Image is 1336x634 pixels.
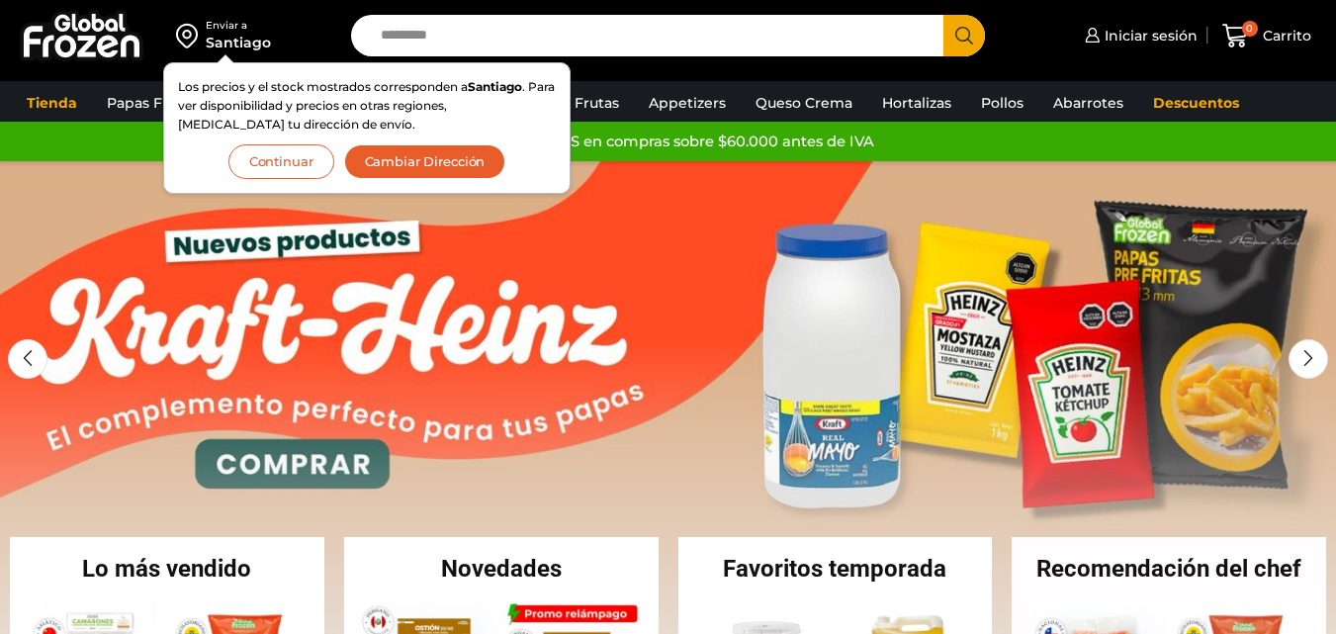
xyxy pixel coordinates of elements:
[468,79,522,94] strong: Santiago
[1080,16,1198,55] a: Iniciar sesión
[1258,26,1311,45] span: Carrito
[176,19,206,52] img: address-field-icon.svg
[1043,84,1133,122] a: Abarrotes
[746,84,862,122] a: Queso Crema
[971,84,1033,122] a: Pollos
[1217,13,1316,59] a: 0 Carrito
[1100,26,1198,45] span: Iniciar sesión
[10,557,324,581] h2: Lo más vendido
[943,15,985,56] button: Search button
[678,557,993,581] h2: Favoritos temporada
[17,84,87,122] a: Tienda
[1289,339,1328,379] div: Next slide
[97,84,203,122] a: Papas Fritas
[1143,84,1249,122] a: Descuentos
[872,84,961,122] a: Hortalizas
[344,557,659,581] h2: Novedades
[206,33,271,52] div: Santiago
[344,144,506,179] button: Cambiar Dirección
[639,84,736,122] a: Appetizers
[8,339,47,379] div: Previous slide
[178,77,556,135] p: Los precios y el stock mostrados corresponden a . Para ver disponibilidad y precios en otras regi...
[1242,21,1258,37] span: 0
[1012,557,1326,581] h2: Recomendación del chef
[206,19,271,33] div: Enviar a
[228,144,334,179] button: Continuar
